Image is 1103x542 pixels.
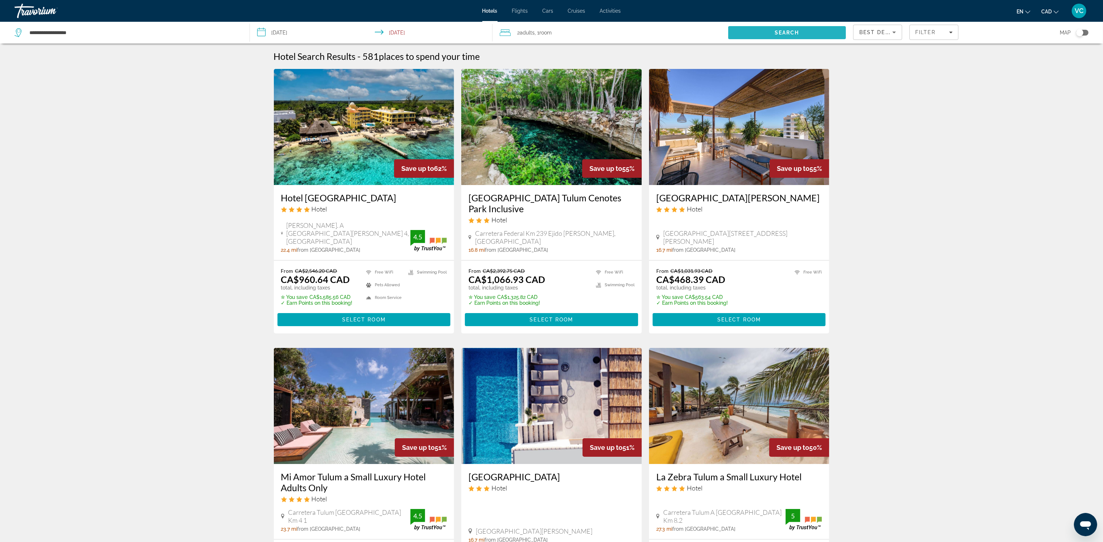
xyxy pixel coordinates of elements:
span: - [358,51,361,62]
del: CA$2,546.20 CAD [295,268,337,274]
span: 16.8 mi [469,247,485,253]
ins: CA$1,066.93 CAD [469,274,545,285]
mat-select: Sort by [859,28,896,37]
div: 4 star Hotel [281,495,447,503]
a: La Zebra Tulum a Small Luxury Hotel [649,348,830,464]
span: 27.3 mi [656,526,672,532]
span: Best Deals [859,29,897,35]
a: [GEOGRAPHIC_DATA] [469,471,634,482]
span: Map [1060,28,1071,38]
div: 4.5 [410,512,425,520]
div: 4 star Hotel [281,205,447,213]
p: ✓ Earn Points on this booking! [656,300,728,306]
div: 55% [582,159,642,178]
p: total, including taxes [281,285,353,291]
a: Flights [512,8,528,14]
a: Select Room [277,315,451,323]
div: 51% [395,438,454,457]
img: TrustYou guest rating badge [786,509,822,530]
img: Terrasse Hotel Playa Del Carmen [649,69,830,185]
span: en [1017,9,1023,15]
h3: La Zebra Tulum a Small Luxury Hotel [656,471,822,482]
button: Filters [909,25,958,40]
span: 16.7 mi [656,247,672,253]
div: 3 star Hotel [469,484,634,492]
img: Balkón Boutique Hotel [461,348,642,464]
button: Change currency [1041,6,1059,17]
ins: CA$468.39 CAD [656,274,725,285]
button: Select Room [277,313,451,326]
span: Carretera Tulum A [GEOGRAPHIC_DATA] Km 8.2 [663,508,786,524]
img: TrustYou guest rating badge [410,509,447,530]
span: Room [539,30,552,36]
span: VC [1075,7,1083,15]
span: ✮ You save [281,294,308,300]
li: Free WiFi [362,268,405,277]
span: Save up to [589,165,622,172]
span: Carretera Federal Km 239 Ejido [PERSON_NAME], [GEOGRAPHIC_DATA] [475,229,634,245]
button: Travelers: 2 adults, 0 children [492,22,728,44]
span: 22.4 mi [281,247,297,253]
a: Hotels [482,8,498,14]
span: Filter [915,29,936,35]
li: Pets Allowed [362,280,405,290]
span: Search [775,30,799,36]
span: ✮ You save [656,294,683,300]
span: CAD [1041,9,1052,15]
ins: CA$960.64 CAD [281,274,350,285]
span: From [469,268,481,274]
img: TrustYou guest rating badge [410,230,447,251]
a: Travorium [15,1,87,20]
iframe: Button to launch messaging window [1074,513,1097,536]
span: ✮ You save [469,294,495,300]
span: Hotel [312,205,327,213]
p: ✓ Earn Points on this booking! [469,300,545,306]
div: 3 star Hotel [469,216,634,224]
a: Activities [600,8,621,14]
a: Mi Amor Tulum a Small Luxury Hotel Adults Only [281,471,447,493]
span: from [GEOGRAPHIC_DATA] [297,526,361,532]
div: 51% [583,438,642,457]
a: Cars [543,8,553,14]
span: Adults [520,30,535,36]
a: [GEOGRAPHIC_DATA][PERSON_NAME] [656,192,822,203]
span: , 1 [535,28,552,38]
span: Carretera Tulum [GEOGRAPHIC_DATA] Km 4 1 [288,508,410,524]
button: Select check in and out date [250,22,492,44]
span: Save up to [776,444,809,451]
span: from [GEOGRAPHIC_DATA] [297,247,361,253]
a: Mi Amor Tulum a Small Luxury Hotel Adults Only [274,348,454,464]
a: Select Room [653,315,826,323]
span: from [GEOGRAPHIC_DATA] [672,247,735,253]
span: from [GEOGRAPHIC_DATA] [485,247,548,253]
span: 2 [517,28,535,38]
span: Select Room [342,317,386,323]
div: 55% [770,159,829,178]
p: CA$1,325.82 CAD [469,294,545,300]
h2: 581 [363,51,480,62]
a: [GEOGRAPHIC_DATA] Tulum Cenotes Park Inclusive [469,192,634,214]
a: Hotel Casa Tortuga Tulum Cenotes Park Inclusive [461,69,642,185]
span: [PERSON_NAME]. A [GEOGRAPHIC_DATA][PERSON_NAME] 4, [GEOGRAPHIC_DATA] [287,221,411,245]
a: Cruises [568,8,585,14]
del: CA$1,031.93 CAD [670,268,713,274]
button: Select Room [653,313,826,326]
span: Hotel [491,484,507,492]
span: Hotel [491,216,507,224]
button: Search [728,26,846,39]
div: 50% [769,438,829,457]
p: ✓ Earn Points on this booking! [281,300,353,306]
img: Hotel Playa Azul Cozumel [274,69,454,185]
p: CA$563.54 CAD [656,294,728,300]
li: Swimming Pool [405,268,447,277]
button: Change language [1017,6,1030,17]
